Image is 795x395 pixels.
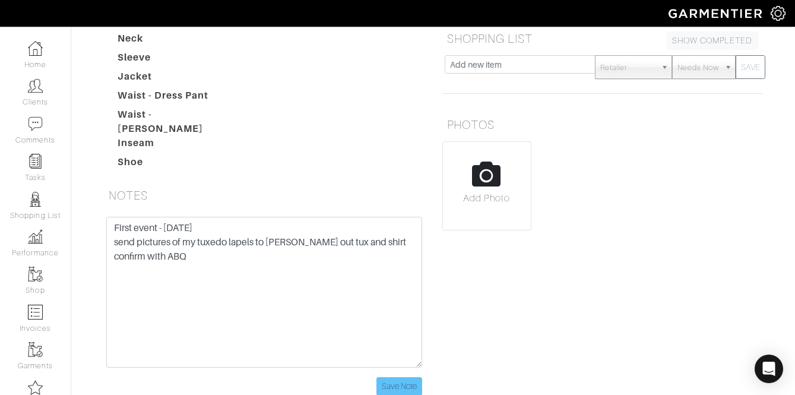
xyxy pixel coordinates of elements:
[109,69,244,89] dt: Jacket
[109,108,244,136] dt: Waist - [PERSON_NAME]
[109,155,244,174] dt: Shoe
[442,27,763,50] h5: SHOPPING LIST
[28,267,43,282] img: garments-icon-b7da505a4dc4fd61783c78ac3ca0ef83fa9d6f193b1c9dc38574b1d14d53ca28.png
[677,56,719,80] span: Needs Now
[667,31,758,50] a: SHOW COMPLETED
[755,355,783,383] div: Open Intercom Messenger
[28,116,43,131] img: comment-icon-a0a6a9ef722e966f86d9cbdc48e553b5cf19dbc54f86b18d962a5391bc8f6eb6.png
[445,55,596,74] input: Add new item
[600,56,656,80] span: Retailer
[28,154,43,169] img: reminder-icon-8004d30b9f0a5d33ae49ab947aed9ed385cf756f9e5892f1edd6e32f2345188e.png
[28,305,43,320] img: orders-icon-0abe47150d42831381b5fb84f609e132dff9fe21cb692f30cb5eec754e2cba89.png
[28,41,43,56] img: dashboard-icon-dbcd8f5a0b271acd01030246c82b418ddd0df26cd7fceb0bd07c9910d44c42f6.png
[104,184,425,207] h5: NOTES
[771,6,786,21] img: gear-icon-white-bd11855cb880d31180b6d7d6211b90ccbf57a29d726f0c71d8c61bd08dd39cc2.png
[28,192,43,207] img: stylists-icon-eb353228a002819b7ec25b43dbf5f0378dd9e0616d9560372ff212230b889e62.png
[28,229,43,244] img: graph-8b7af3c665d003b59727f371ae50e7771705bf0c487971e6e97d053d13c5068d.png
[663,3,771,24] img: garmentier-logo-header-white-b43fb05a5012e4ada735d5af1a66efaba907eab6374d6393d1fbf88cb4ef424d.png
[109,50,244,69] dt: Sleeve
[28,380,43,395] img: companies-icon-14a0f246c7e91f24465de634b560f0151b0cc5c9ce11af5fac52e6d7d6371812.png
[106,217,422,368] textarea: First event - [DATE] send pictures of my tuxedo lapels to [PERSON_NAME] out tux and shirt confirm...
[109,31,244,50] dt: Neck
[109,136,244,155] dt: Inseam
[736,55,765,79] button: SAVE
[109,89,244,108] dt: Waist - Dress Pant
[28,342,43,357] img: garments-icon-b7da505a4dc4fd61783c78ac3ca0ef83fa9d6f193b1c9dc38574b1d14d53ca28.png
[442,113,763,137] h5: PHOTOS
[28,78,43,93] img: clients-icon-6bae9207a08558b7cb47a8932f037763ab4055f8c8b6bfacd5dc20c3e0201464.png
